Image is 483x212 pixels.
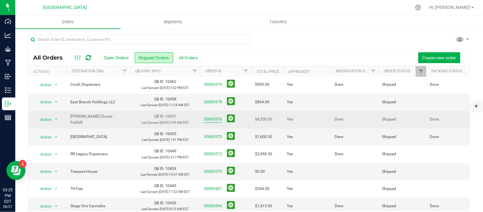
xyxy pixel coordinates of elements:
[204,99,222,105] a: 00000578
[142,121,159,124] span: Last Synced:
[382,82,423,88] span: Shipped
[35,150,52,159] span: Action
[70,151,126,157] span: RR Legacy Dispensary
[430,134,439,140] span: Done
[416,66,426,77] a: Filter
[382,116,423,122] span: Shipped
[464,66,474,77] a: Filter
[141,103,158,107] span: Last Synced:
[154,79,164,84] span: QB ID:
[261,19,296,25] span: Transfers
[335,82,344,88] span: Done
[35,115,52,124] span: Action
[52,167,60,176] span: select
[5,101,11,107] inline-svg: Outbound
[141,173,158,176] span: Last Synced:
[384,69,410,73] a: Order Status
[335,134,344,140] span: Done
[72,69,104,73] a: Destination DBA
[287,82,293,88] span: Yes
[35,133,52,142] span: Action
[160,156,189,159] span: [DATE] 4:17 PM EDT
[154,166,164,171] span: QB ID:
[53,19,82,25] span: Orders
[430,116,439,122] span: Done
[70,186,126,192] span: THTree
[368,66,379,77] a: Filter
[70,113,126,126] span: [PERSON_NAME] Choice - Fishkill
[5,32,11,39] inline-svg: Analytics
[155,19,191,25] span: Shipments
[175,52,202,63] button: All Orders
[19,160,26,168] iframe: Resource center unread badge
[382,186,423,192] span: Shipped
[382,203,423,209] span: Shipped
[3,204,12,209] p: 08/27
[43,5,87,10] span: [GEOGRAPHIC_DATA]
[154,184,164,188] span: QB ID:
[382,134,423,140] span: Shipped
[204,82,222,88] a: 00000579
[35,80,52,89] span: Action
[52,184,60,193] span: select
[165,114,176,119] span: 10451
[35,184,52,193] span: Action
[33,69,64,74] div: Actions
[5,73,11,80] inline-svg: Inbound
[418,52,460,63] button: Create new order
[35,98,52,106] span: Action
[256,69,279,74] a: Total Price
[159,190,190,194] span: [DATE] 11:52 AM EDT
[35,202,52,211] span: Action
[226,15,331,29] a: Transfers
[255,134,272,140] span: $1,600.50
[5,87,11,93] inline-svg: Inventory
[241,66,251,77] a: Filter
[52,150,60,159] span: select
[255,116,272,122] span: $4,200.00
[287,203,293,209] span: Yes
[15,15,121,29] a: Orders
[204,116,222,122] a: 00000576
[288,69,310,74] a: Approved?
[190,66,200,77] a: Filter
[28,35,249,44] input: Search Order ID, Destination, Customer PO...
[5,18,11,25] inline-svg: Dashboard
[430,5,471,10] span: Hi, [PERSON_NAME]!
[120,66,130,77] a: Filter
[204,186,222,192] a: 00000567
[160,138,189,142] span: [DATE] 1:41 PM EDT
[154,201,164,205] span: QB ID:
[165,149,176,153] span: 10449
[204,203,222,209] a: 00000566
[159,173,190,176] span: [DATE] 10:47 AM EDT
[70,169,126,175] span: Treasure House
[70,203,126,209] span: Stage One Cannabis
[142,156,159,159] span: Last Synced:
[204,134,222,140] a: 00000575
[154,149,164,153] span: QB ID:
[35,167,52,176] span: Action
[335,116,344,122] span: Done
[70,82,126,88] span: Crush Dispensary
[33,54,69,61] span: All Orders
[52,98,60,106] span: select
[423,55,456,60] span: Create new order
[165,132,176,136] span: 10455
[205,69,222,73] a: Order ID
[165,97,176,101] span: 10458
[382,151,423,157] span: Shipped
[287,116,293,122] span: Yes
[160,86,189,90] span: [DATE] 5:42 PM EDT
[382,99,423,105] span: Shipped
[135,69,160,73] a: QB Sync Info
[255,99,269,105] span: $864.00
[6,161,25,180] iframe: Resource center
[287,151,293,157] span: Yes
[287,134,293,140] span: Yes
[160,121,189,124] span: [DATE] 9:09 AM EDT
[70,99,126,105] span: East Branch Holdings, LLC
[52,115,60,124] span: select
[100,52,133,63] button: Open Orders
